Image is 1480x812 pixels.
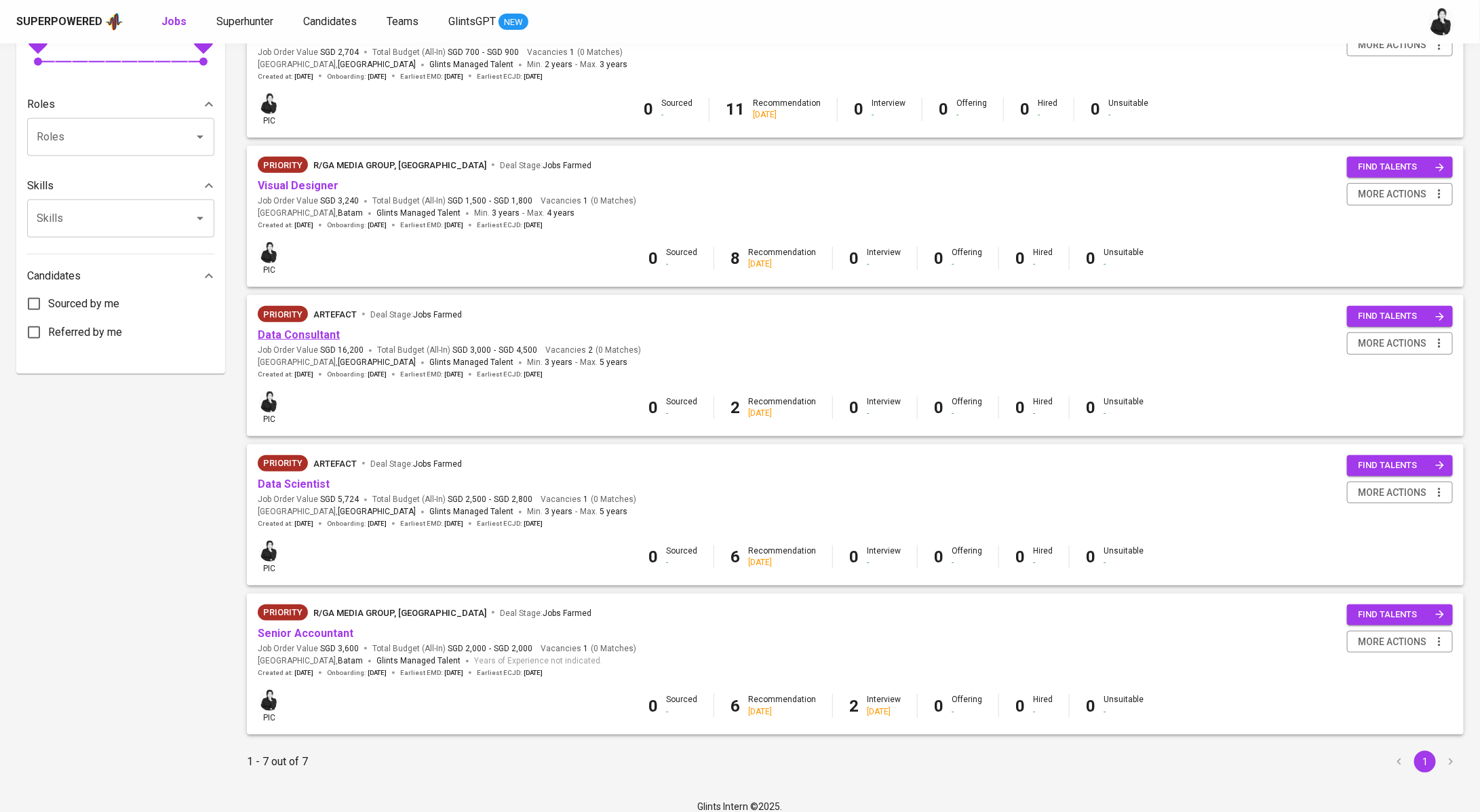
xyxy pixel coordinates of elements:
span: Min. [527,507,572,516]
b: 0 [849,547,859,566]
span: Max. [580,357,627,367]
div: - [872,109,905,121]
span: R/GA MEDIA GROUP, [GEOGRAPHIC_DATA] [313,160,486,170]
button: more actions [1347,183,1453,206]
span: [DATE] [294,370,313,379]
div: Sourced [666,694,697,717]
span: Priority [258,308,308,322]
span: 1 [581,494,588,505]
span: Superhunter [216,15,273,28]
div: - [952,706,982,718]
div: Hired [1033,694,1053,717]
button: Open [191,128,210,147]
button: page 1 [1414,751,1436,773]
div: - [666,408,697,419]
span: find talents [1358,607,1445,623]
span: Total Budget (All-In) [372,195,532,207]
b: 0 [1015,249,1025,268]
span: Glints Managed Talent [376,656,461,665]
div: Offering [956,98,987,121]
img: medwi@glints.com [259,391,280,412]
div: Offering [952,694,982,717]
b: 0 [934,547,943,566]
p: 1 - 7 out of 7 [247,754,308,770]
span: Earliest ECJD : [477,668,543,678]
span: more actions [1358,335,1426,352]
b: 2 [849,697,859,716]
div: Offering [952,545,982,568]
div: New Job received from Demand Team [258,306,308,322]
span: Min. [474,208,520,218]
span: Glints Managed Talent [429,357,513,367]
span: SGD 3,600 [320,643,359,655]
div: - [1033,706,1053,718]
span: NEW [499,16,528,29]
img: medwi@glints.com [259,93,280,114]
button: find talents [1347,604,1453,625]
span: Created at : [258,668,313,678]
span: Earliest EMD : [400,220,463,230]
span: Onboarding : [327,519,387,528]
div: New Job received from Demand Team [258,604,308,621]
b: 0 [1015,547,1025,566]
button: find talents [1347,157,1453,178]
span: 4 years [547,208,575,218]
div: - [956,109,987,121]
b: 0 [934,249,943,268]
b: 0 [1086,249,1095,268]
span: [GEOGRAPHIC_DATA] [338,505,416,519]
span: SGD 2,000 [448,643,486,655]
span: Vacancies ( 0 Matches ) [541,643,636,655]
span: Created at : [258,370,313,379]
div: Recommendation [748,545,816,568]
span: Job Order Value [258,195,359,207]
span: Deal Stage : [500,608,591,618]
b: 0 [1086,697,1095,716]
span: SGD 3,000 [452,345,491,356]
div: [DATE] [748,258,816,270]
span: SGD 2,000 [494,643,532,655]
span: SGD 4,500 [499,345,537,356]
span: [GEOGRAPHIC_DATA] , [258,655,363,668]
b: 0 [849,398,859,417]
div: Hired [1033,247,1053,270]
b: 0 [648,697,658,716]
span: Earliest EMD : [400,519,463,528]
span: Priority [258,159,308,172]
span: Min. [527,60,572,69]
span: Artefact [313,459,357,469]
span: Vacancies ( 0 Matches ) [545,345,641,356]
img: medwi@glints.com [259,690,280,711]
div: Unsuitable [1108,98,1148,121]
span: SGD 1,800 [494,195,532,207]
div: - [666,557,697,568]
span: [GEOGRAPHIC_DATA] , [258,505,416,519]
button: Open [191,209,210,228]
span: [DATE] [294,72,313,81]
div: - [1033,557,1053,568]
span: R/GA MEDIA GROUP, [GEOGRAPHIC_DATA] [313,608,486,618]
button: more actions [1347,482,1453,504]
span: Job Order Value [258,494,359,505]
span: Min. [527,357,572,367]
b: 0 [648,398,658,417]
span: Deal Stage : [370,310,462,320]
div: [DATE] [748,408,816,419]
div: - [1033,258,1053,270]
span: Batam [338,207,363,220]
div: - [867,408,901,419]
div: [DATE] [748,706,816,718]
div: pic [258,92,281,127]
span: GlintsGPT [448,15,496,28]
span: Priority [258,457,308,470]
span: [GEOGRAPHIC_DATA] , [258,356,416,370]
span: 1 [581,643,588,655]
span: [GEOGRAPHIC_DATA] [338,356,416,370]
div: - [867,258,901,270]
span: - [575,356,577,370]
span: [DATE] [444,668,463,678]
div: [DATE] [753,109,821,121]
b: 0 [1086,398,1095,417]
span: more actions [1358,634,1426,651]
div: Unsuitable [1104,694,1144,717]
